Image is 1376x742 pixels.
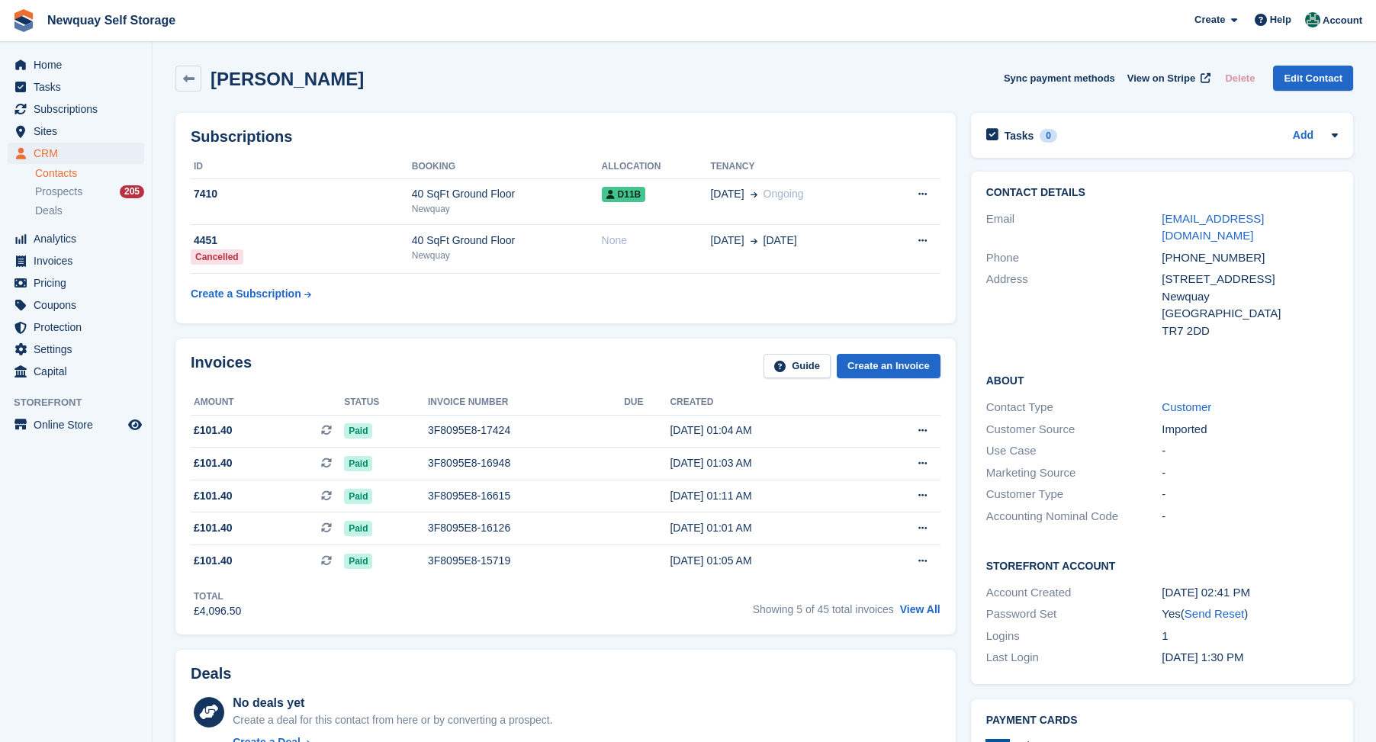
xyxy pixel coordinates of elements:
[753,603,894,615] span: Showing 5 of 45 total invoices
[8,316,144,338] a: menu
[194,422,233,438] span: £101.40
[194,553,233,569] span: £101.40
[428,520,624,536] div: 3F8095E8-16126
[670,520,864,536] div: [DATE] 01:01 AM
[428,422,624,438] div: 3F8095E8-17424
[35,166,144,181] a: Contacts
[126,416,144,434] a: Preview store
[1162,486,1338,503] div: -
[194,520,233,536] span: £101.40
[191,286,301,302] div: Create a Subscription
[191,354,252,379] h2: Invoices
[1162,421,1338,438] div: Imported
[764,233,797,249] span: [DATE]
[8,228,144,249] a: menu
[1162,323,1338,340] div: TR7 2DD
[34,361,125,382] span: Capital
[191,233,412,249] div: 4451
[1040,129,1057,143] div: 0
[670,455,864,471] div: [DATE] 01:03 AM
[986,187,1338,199] h2: Contact Details
[602,233,711,249] div: None
[670,390,864,415] th: Created
[191,280,311,308] a: Create a Subscription
[344,554,372,569] span: Paid
[8,414,144,435] a: menu
[1162,584,1338,602] div: [DATE] 02:41 PM
[1185,607,1244,620] a: Send Reset
[34,414,125,435] span: Online Store
[900,603,940,615] a: View All
[1162,628,1338,645] div: 1
[233,712,552,728] div: Create a deal for this contact from here or by converting a prospect.
[34,228,125,249] span: Analytics
[34,143,125,164] span: CRM
[428,553,624,569] div: 3F8095E8-15719
[412,155,602,179] th: Booking
[670,488,864,504] div: [DATE] 01:11 AM
[986,464,1162,482] div: Marketing Source
[34,272,125,294] span: Pricing
[35,185,82,199] span: Prospects
[428,488,624,504] div: 3F8095E8-16615
[8,76,144,98] a: menu
[34,250,125,271] span: Invoices
[1162,305,1338,323] div: [GEOGRAPHIC_DATA]
[8,120,144,142] a: menu
[602,187,646,202] span: D11B
[710,155,881,179] th: Tenancy
[1323,13,1362,28] span: Account
[344,423,372,438] span: Paid
[1127,71,1195,86] span: View on Stripe
[8,143,144,164] a: menu
[344,456,372,471] span: Paid
[986,210,1162,245] div: Email
[1162,288,1338,306] div: Newquay
[35,203,144,219] a: Deals
[1162,605,1338,623] div: Yes
[1121,66,1214,91] a: View on Stripe
[191,128,940,146] h2: Subscriptions
[1162,442,1338,460] div: -
[764,188,804,200] span: Ongoing
[986,421,1162,438] div: Customer Source
[1162,249,1338,267] div: [PHONE_NUMBER]
[1219,66,1261,91] button: Delete
[837,354,940,379] a: Create an Invoice
[194,488,233,504] span: £101.40
[35,204,63,218] span: Deals
[1270,12,1291,27] span: Help
[1162,400,1211,413] a: Customer
[428,390,624,415] th: Invoice number
[191,155,412,179] th: ID
[35,184,144,200] a: Prospects 205
[344,489,372,504] span: Paid
[986,372,1338,387] h2: About
[986,628,1162,645] div: Logins
[428,455,624,471] div: 3F8095E8-16948
[986,584,1162,602] div: Account Created
[710,233,744,249] span: [DATE]
[8,272,144,294] a: menu
[1162,650,1243,663] time: 2022-04-21 12:30:35 UTC
[710,186,744,202] span: [DATE]
[1181,607,1248,620] span: ( )
[412,249,602,262] div: Newquay
[34,120,125,142] span: Sites
[41,8,182,33] a: Newquay Self Storage
[8,250,144,271] a: menu
[191,665,231,683] h2: Deals
[764,354,831,379] a: Guide
[34,294,125,316] span: Coupons
[986,271,1162,339] div: Address
[1004,66,1115,91] button: Sync payment methods
[1162,212,1264,243] a: [EMAIL_ADDRESS][DOMAIN_NAME]
[8,98,144,120] a: menu
[12,9,35,32] img: stora-icon-8386f47178a22dfd0bd8f6a31ec36ba5ce8667c1dd55bd0f319d3a0aa187defe.svg
[191,390,344,415] th: Amount
[8,361,144,382] a: menu
[1162,464,1338,482] div: -
[986,649,1162,667] div: Last Login
[1162,271,1338,288] div: [STREET_ADDRESS]
[8,339,144,360] a: menu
